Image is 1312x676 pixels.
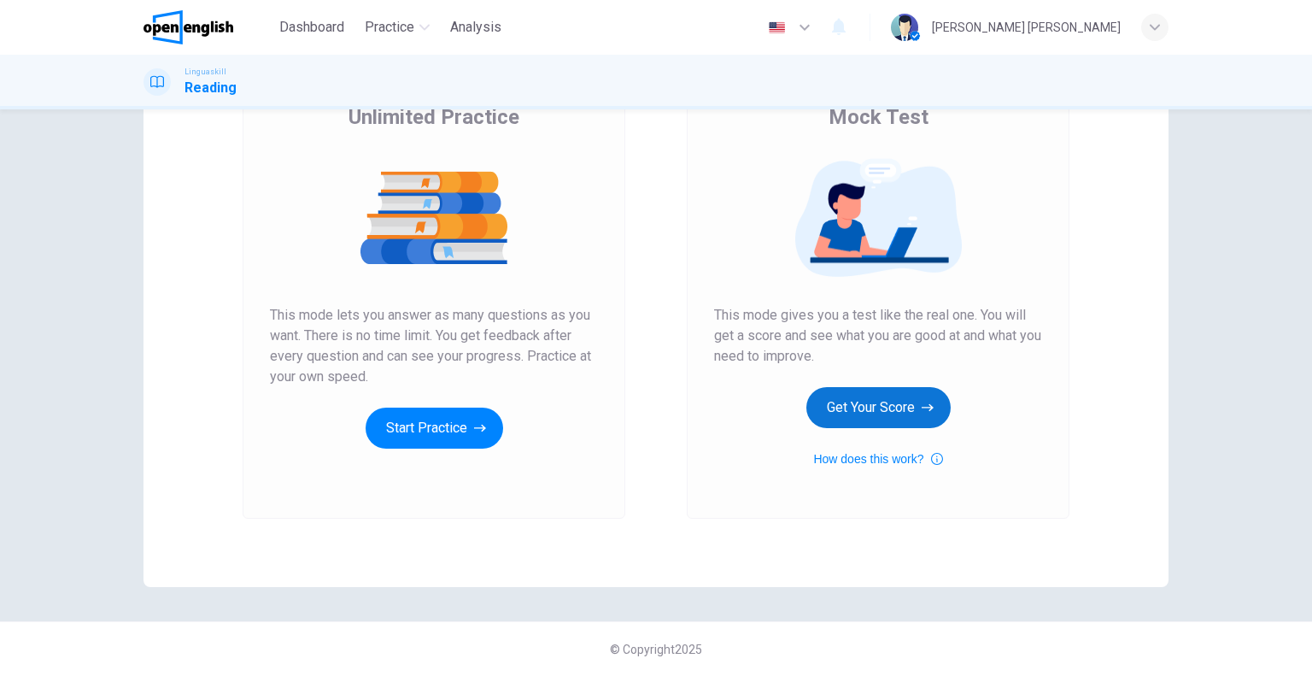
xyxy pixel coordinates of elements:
button: Practice [358,12,436,43]
span: Dashboard [279,17,344,38]
span: © Copyright 2025 [610,643,702,656]
button: Dashboard [272,12,351,43]
span: Practice [365,17,414,38]
img: OpenEnglish logo [143,10,233,44]
a: OpenEnglish logo [143,10,272,44]
span: Mock Test [829,103,928,131]
button: Get Your Score [806,387,951,428]
img: Profile picture [891,14,918,41]
button: How does this work? [813,449,942,469]
h1: Reading [184,78,237,98]
span: Analysis [450,17,501,38]
img: en [766,21,788,34]
span: This mode gives you a test like the real one. You will get a score and see what you are good at a... [714,305,1042,367]
span: This mode lets you answer as many questions as you want. There is no time limit. You get feedback... [270,305,598,387]
span: Unlimited Practice [348,103,519,131]
span: Linguaskill [184,66,226,78]
div: [PERSON_NAME] [PERSON_NAME] [932,17,1121,38]
button: Start Practice [366,408,503,449]
button: Analysis [443,12,508,43]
